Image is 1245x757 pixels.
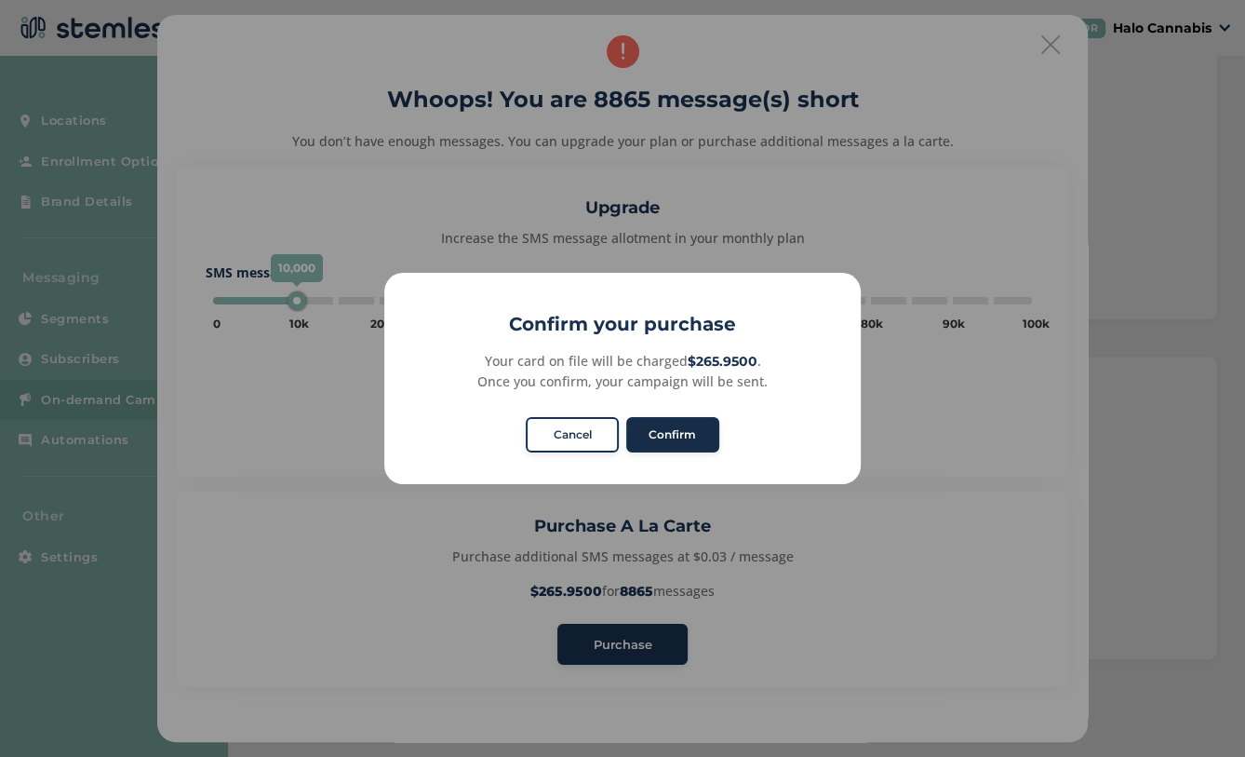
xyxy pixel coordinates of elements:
iframe: Chat Widget [1152,668,1245,757]
strong: $265.9500 [688,353,757,370]
h2: Confirm your purchase [384,310,861,338]
button: Cancel [526,417,619,453]
div: Your card on file will be charged . Once you confirm, your campaign will be sent. [405,351,839,391]
button: Confirm [626,417,719,453]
